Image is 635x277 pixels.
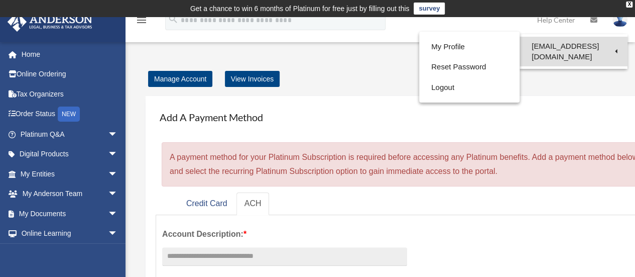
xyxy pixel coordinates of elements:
a: View Invoices [225,71,280,87]
a: My Documentsarrow_drop_down [7,204,133,224]
span: arrow_drop_down [108,224,128,244]
a: Platinum Q&Aarrow_drop_down [7,124,133,144]
span: arrow_drop_down [108,144,128,165]
img: User Pic [612,13,627,27]
a: Digital Productsarrow_drop_down [7,144,133,164]
label: Account Description: [162,227,407,241]
img: Anderson Advisors Platinum Portal [5,12,95,32]
a: survey [414,3,445,15]
a: Credit Card [178,193,235,215]
a: My Anderson Teamarrow_drop_down [7,184,133,204]
a: Logout [419,77,520,98]
a: My Entitiesarrow_drop_down [7,164,133,184]
i: menu [136,14,148,26]
a: menu [136,18,148,26]
div: close [626,2,632,8]
a: Home [7,44,133,64]
div: Get a chance to win 6 months of Platinum for free just by filling out this [190,3,410,15]
a: [EMAIL_ADDRESS][DOMAIN_NAME] [520,37,627,66]
span: arrow_drop_down [108,204,128,224]
a: ACH [236,193,270,215]
a: Online Learningarrow_drop_down [7,224,133,244]
span: arrow_drop_down [108,184,128,205]
span: arrow_drop_down [108,164,128,184]
div: NEW [58,107,80,122]
a: My Profile [419,37,520,57]
a: Order StatusNEW [7,104,133,125]
a: Manage Account [148,71,212,87]
a: Online Ordering [7,64,133,84]
a: Tax Organizers [7,84,133,104]
i: search [168,14,179,25]
span: arrow_drop_down [108,124,128,145]
a: Reset Password [419,57,520,77]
